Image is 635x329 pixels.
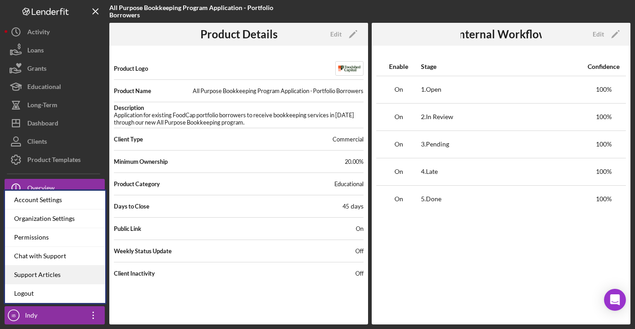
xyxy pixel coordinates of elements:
[421,131,581,158] td: 3 . Pending
[114,104,364,111] span: Description
[355,270,364,277] span: Off
[376,131,421,158] td: On
[581,57,626,76] th: Confidence
[421,185,581,213] td: 5 . Done
[114,65,148,72] span: Product Logo
[27,59,46,80] div: Grants
[27,114,58,135] div: Dashboard
[356,225,364,232] span: On
[5,23,105,41] button: Activity
[5,151,105,169] button: Product Templates
[593,27,604,41] div: Edit
[376,76,421,103] td: On
[5,191,105,209] div: Account Settings
[27,23,50,43] div: Activity
[27,151,81,171] div: Product Templates
[27,41,44,62] div: Loans
[5,306,105,324] button: IBIndy [PERSON_NAME]
[581,131,626,158] td: 100 %
[355,247,364,255] span: Off
[193,87,364,94] div: All Purpose Bookkeeping Program Application - Portfolio Borrowers
[114,247,172,255] span: Weekly Status Update
[376,57,421,76] th: Enable
[5,41,105,59] button: Loans
[421,76,581,103] td: 1 . Open
[345,158,364,165] span: 20.00%
[5,209,105,228] div: Organization Settings
[581,76,626,103] td: 100 %
[325,27,361,41] button: Edit
[27,96,57,116] div: Long-Term
[114,111,364,126] pre: Application for existing FoodCap portfolio borrowers to receive bookkeeping services in [DATE] th...
[581,185,626,213] td: 100 %
[5,228,105,247] div: Permissions
[109,4,273,19] b: All Purpose Bookkeeping Program Application - Portfolio Borrowers
[421,57,581,76] th: Stage
[114,203,149,210] span: Days to Close
[5,284,105,303] a: Logout
[114,87,151,94] span: Product Name
[5,247,105,266] div: Chat with Support
[114,136,143,143] span: Client Type
[330,27,342,41] div: Edit
[333,136,364,143] div: Commercial
[334,180,364,188] div: Educational
[376,158,421,185] td: On
[27,179,55,199] div: Overview
[114,225,141,232] span: Public Link
[114,158,168,165] span: Minimum Ownership
[587,27,623,41] button: Edit
[581,103,626,131] td: 100 %
[5,59,105,78] button: Grants
[114,270,155,277] span: Client Inactivity
[351,202,364,210] span: days
[455,28,548,41] h3: Internal Workflow
[581,158,626,185] td: 100 %
[5,132,105,151] button: Clients
[5,179,105,197] button: Overview
[114,180,160,188] span: Product Category
[5,266,105,284] a: Support Articles
[421,103,581,131] td: 2 . In Review
[27,78,61,98] div: Educational
[421,158,581,185] td: 4 . Late
[376,103,421,131] td: On
[5,96,105,114] button: Long-Term
[604,289,626,311] div: Open Intercom Messenger
[335,61,364,76] img: Product logo
[5,78,105,96] button: Educational
[376,185,421,213] td: On
[5,114,105,132] button: Dashboard
[343,203,364,210] div: 45
[11,313,15,318] text: IB
[200,28,277,41] h3: Product Details
[27,132,47,153] div: Clients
